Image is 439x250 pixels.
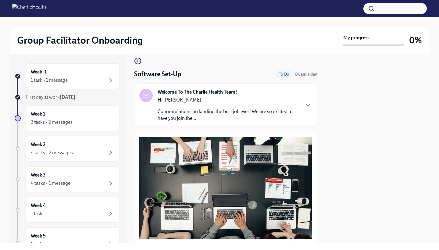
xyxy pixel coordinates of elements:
[15,136,120,162] a: Week 24 tasks • 2 messages
[17,34,143,46] h2: Group Facilitator Onboarding
[15,63,120,89] a: Week -11 task • 1 message
[31,77,68,84] div: 1 task • 1 message
[158,108,300,122] p: Congratulations on landing the best job ever! We are so excited to have you join the...
[15,197,120,223] a: Week 41 task
[158,97,300,103] p: Hi [PERSON_NAME]!
[343,34,369,41] strong: My progress
[60,94,75,100] strong: [DATE]
[31,210,42,217] div: 1 task
[15,94,120,101] a: First day at work[DATE]
[26,94,75,100] span: First day at work
[31,233,46,239] h6: Week 5
[15,105,120,131] a: Week 13 tasks • 2 messages
[31,241,42,248] div: 1 task
[31,141,45,148] h6: Week 2
[31,119,73,126] div: 3 tasks • 2 messages
[31,202,46,209] h6: Week 4
[31,172,46,178] h6: Week 3
[134,70,181,79] h4: Software Set-Up
[31,111,45,117] h6: Week 1
[15,166,120,192] a: Week 34 tasks • 1 message
[31,149,73,156] div: 4 tasks • 2 messages
[139,137,312,239] button: Zoom image
[409,35,422,46] h3: 0%
[275,72,293,77] span: To Do
[295,72,317,77] span: Due
[12,4,46,13] img: CharlieHealth
[31,69,47,75] h6: Week -1
[158,89,237,95] strong: Welcome To The Charlie Health Team!
[303,72,317,77] strong: in a day
[295,71,317,77] span: September 16th, 2025 10:00
[31,180,70,187] div: 4 tasks • 1 message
